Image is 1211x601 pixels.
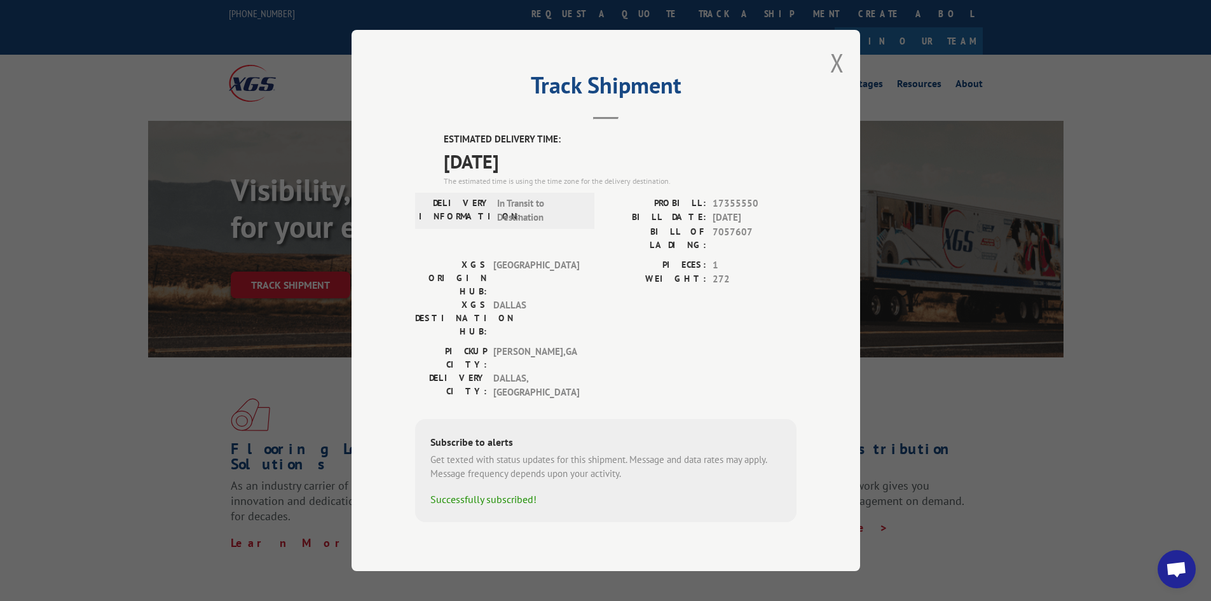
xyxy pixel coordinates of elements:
[606,211,706,225] label: BILL DATE:
[430,434,781,453] div: Subscribe to alerts
[606,272,706,287] label: WEIGHT:
[493,345,579,371] span: [PERSON_NAME] , GA
[444,147,797,176] span: [DATE]
[830,46,844,79] button: Close modal
[713,258,797,273] span: 1
[430,453,781,481] div: Get texted with status updates for this shipment. Message and data rates may apply. Message frequ...
[415,371,487,400] label: DELIVERY CITY:
[430,492,781,507] div: Successfully subscribed!
[444,176,797,187] div: The estimated time is using the time zone for the delivery destination.
[415,298,487,338] label: XGS DESTINATION HUB:
[497,197,583,225] span: In Transit to Destination
[493,298,579,338] span: DALLAS
[713,197,797,211] span: 17355550
[419,197,491,225] label: DELIVERY INFORMATION:
[415,345,487,371] label: PICKUP CITY:
[493,258,579,298] span: [GEOGRAPHIC_DATA]
[444,132,797,147] label: ESTIMATED DELIVERY TIME:
[415,258,487,298] label: XGS ORIGIN HUB:
[713,211,797,225] span: [DATE]
[493,371,579,400] span: DALLAS , [GEOGRAPHIC_DATA]
[1158,550,1196,588] div: Open chat
[606,258,706,273] label: PIECES:
[606,225,706,252] label: BILL OF LADING:
[713,225,797,252] span: 7057607
[415,76,797,100] h2: Track Shipment
[606,197,706,211] label: PROBILL:
[713,272,797,287] span: 272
